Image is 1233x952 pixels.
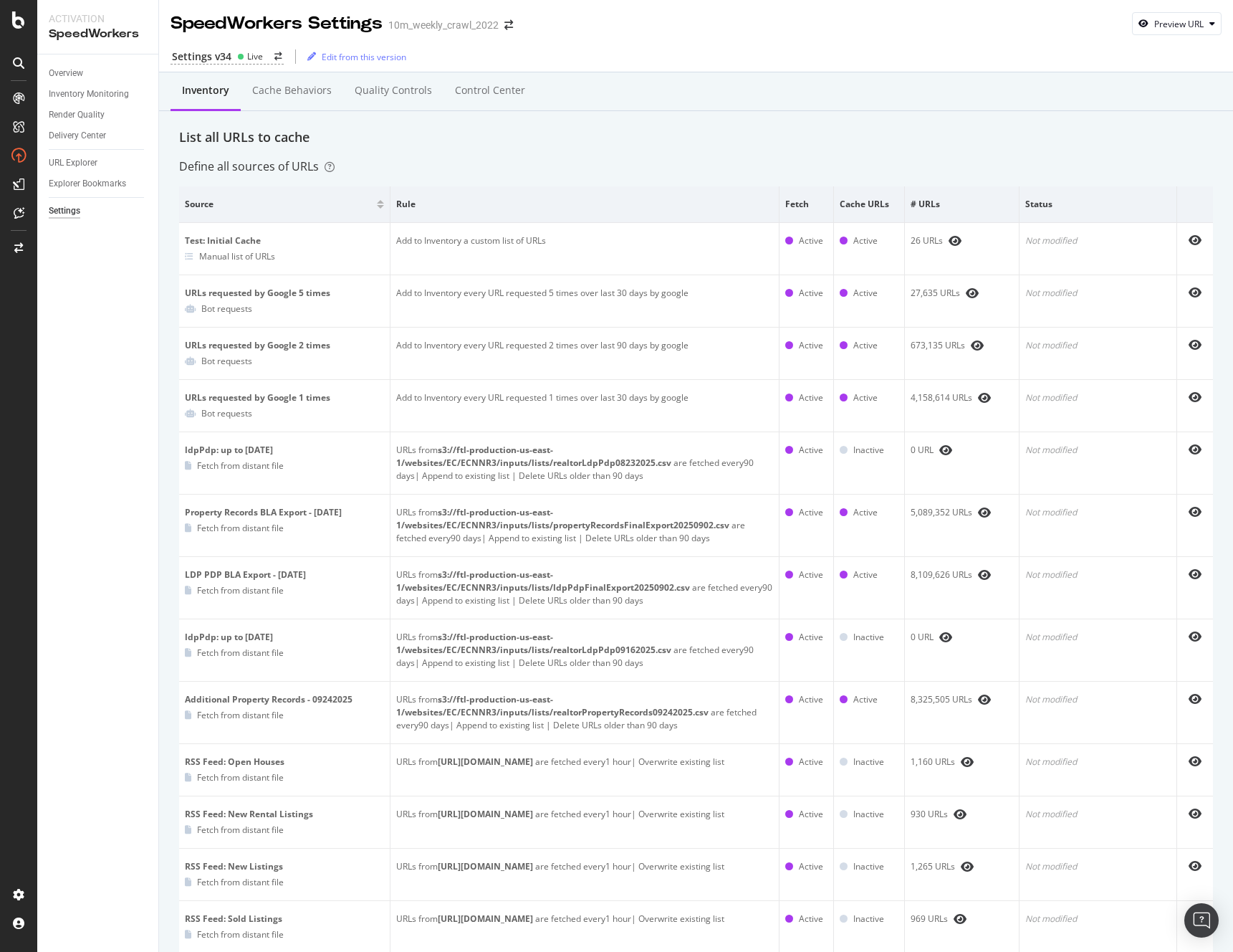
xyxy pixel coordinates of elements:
[799,631,823,644] div: Active
[1025,756,1171,768] div: Not modified
[49,156,148,171] a: URL Explorer
[396,808,774,821] div: URLs from are fetched every 1 hour | Overwrite existing list
[49,87,129,102] div: Inventory Monitoring
[853,568,878,581] div: Active
[1025,693,1171,706] div: Not modified
[961,861,974,872] div: eye
[49,66,148,81] a: Overview
[799,234,823,247] div: Active
[911,631,1013,644] div: 0 URL
[438,756,533,768] b: [URL][DOMAIN_NAME]
[185,913,384,925] div: RSS Feed: Sold Listings
[182,83,229,97] div: Inventory
[197,584,284,596] div: Fetch from distant file
[1025,198,1167,211] span: Status
[185,693,384,706] div: Additional Property Records - 09242025
[1025,444,1171,457] div: Not modified
[853,756,884,768] div: Inactive
[185,568,384,581] div: LDP PDP BLA Export - [DATE]
[1189,444,1201,455] div: eye
[185,808,384,821] div: RSS Feed: New Rental Listings
[911,198,1009,211] span: # URLs
[185,391,384,404] div: URLs requested by Google 1 times
[388,18,499,32] div: 10m_weekly_crawl_2022
[853,234,878,247] div: Active
[978,569,991,581] div: eye
[171,11,383,36] div: SpeedWorkers Settings
[274,52,282,61] div: arrow-right-arrow-left
[1025,391,1171,404] div: Not modified
[49,66,83,81] div: Overview
[185,860,384,873] div: RSS Feed: New Listings
[322,51,406,63] div: Edit from this version
[1132,12,1222,35] button: Preview URL
[971,340,984,351] div: eye
[799,444,823,457] div: Active
[185,506,384,519] div: Property Records BLA Export - [DATE]
[49,128,106,143] div: Delivery Center
[911,234,1013,247] div: 26 URLs
[396,568,690,594] b: s3://ftl-production-us-east-1/websites/EC/ECNNR3/inputs/lists/ldpPdpFinalExport20250902.csv
[252,83,332,97] div: Cache behaviors
[197,709,284,721] div: Fetch from distant file
[911,568,1013,581] div: 8,109,626 URLs
[911,444,1013,457] div: 0 URL
[185,234,384,247] div: Test: Initial Cache
[197,460,284,472] div: Fetch from distant file
[1025,913,1171,925] div: Not modified
[799,339,823,352] div: Active
[185,444,384,457] div: ldpPdp: up to [DATE]
[911,506,1013,519] div: 5,089,352 URLs
[438,913,533,925] b: [URL][DOMAIN_NAME]
[799,860,823,873] div: Active
[911,756,1013,768] div: 1,160 URLs
[978,694,991,705] div: eye
[911,339,1013,352] div: 673,135 URLs
[799,506,823,519] div: Active
[197,647,284,659] div: Fetch from distant file
[197,771,284,784] div: Fetch from distant file
[1025,506,1171,519] div: Not modified
[49,26,147,42] div: SpeedWorkers
[201,303,252,315] div: Bot requests
[302,45,406,68] button: Edit from this version
[247,50,263,62] div: Live
[853,913,884,925] div: Inactive
[185,756,384,768] div: RSS Feed: Open Houses
[1025,631,1171,644] div: Not modified
[197,522,284,534] div: Fetch from distant file
[438,860,533,872] b: [URL][DOMAIN_NAME]
[396,693,774,732] div: URLs from are fetched every 90 days | Append to existing list | Delete URLs older than 90 days
[1189,339,1201,351] div: eye
[396,568,774,607] div: URLs from are fetched every 90 days | Append to existing list | Delete URLs older than 90 days
[396,444,671,469] b: s3://ftl-production-us-east-1/websites/EC/ECNNR3/inputs/lists/realtorLdpPdp08232025.csv
[853,693,878,706] div: Active
[197,928,284,941] div: Fetch from distant file
[1025,568,1171,581] div: Not modified
[954,913,966,925] div: eye
[1189,808,1201,819] div: eye
[911,287,1013,300] div: 27,635 URLs
[390,328,780,380] td: Add to Inventory every URL requested 2 times over last 90 days by google
[911,913,1013,925] div: 969 URLs
[1189,287,1201,298] div: eye
[1025,287,1171,300] div: Not modified
[49,87,148,102] a: Inventory Monitoring
[911,693,1013,706] div: 8,325,505 URLs
[799,808,823,821] div: Active
[396,860,774,873] div: URLs from are fetched every 1 hour | Overwrite existing list
[939,632,952,643] div: eye
[396,506,729,531] b: s3://ftl-production-us-east-1/websites/EC/ECNNR3/inputs/lists/propertyRecordsFinalExport20250902.csv
[197,876,284,888] div: Fetch from distant file
[199,250,275,262] div: Manual list of URLs
[390,223,780,275] td: Add to Inventory a custom list of URLs
[961,756,974,768] div: eye
[799,913,823,925] div: Active
[396,913,774,925] div: URLs from are fetched every 1 hour | Overwrite existing list
[438,808,533,820] b: [URL][DOMAIN_NAME]
[853,391,878,404] div: Active
[49,204,148,219] a: Settings
[1025,339,1171,352] div: Not modified
[1189,693,1201,705] div: eye
[1025,860,1171,873] div: Not modified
